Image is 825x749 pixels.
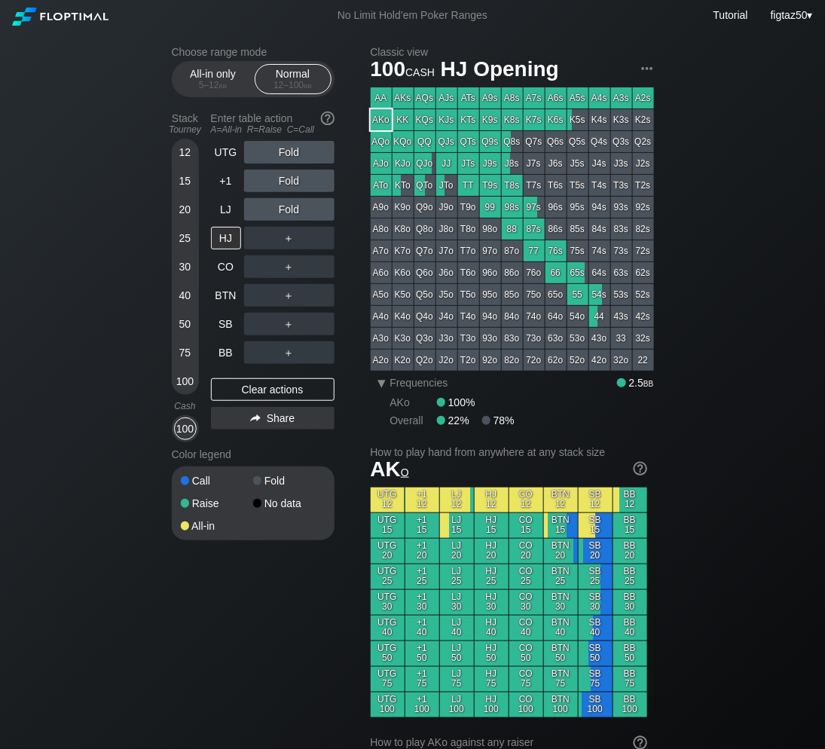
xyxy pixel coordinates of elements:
[371,240,392,261] div: A7o
[589,284,610,305] div: 54s
[250,414,261,423] img: share.864f2f62.svg
[613,539,647,564] div: BB 20
[371,87,392,109] div: AA
[211,170,241,192] div: +1
[458,328,479,349] div: T3o
[480,306,501,327] div: 94o
[405,539,439,564] div: +1 20
[545,87,567,109] div: A6s
[174,255,197,278] div: 30
[567,109,588,130] div: K5s
[440,667,474,692] div: LJ 75
[440,616,474,640] div: LJ 40
[567,284,588,305] div: 55
[613,564,647,589] div: BB 25
[436,262,457,283] div: J6o
[633,153,654,174] div: J2s
[371,667,405,692] div: UTG 75
[509,590,543,615] div: CO 30
[458,175,479,196] div: TT
[436,109,457,130] div: KJs
[371,350,392,371] div: A2o
[613,641,647,666] div: BB 50
[368,58,438,83] span: 100
[436,219,457,240] div: J8o
[633,306,654,327] div: 42s
[545,284,567,305] div: 65o
[393,109,414,130] div: KK
[480,350,501,371] div: 92o
[509,616,543,640] div: CO 40
[414,306,435,327] div: Q4o
[639,60,655,77] img: ellipsis.fd386fe8.svg
[475,564,509,589] div: HJ 25
[405,590,439,615] div: +1 30
[589,240,610,261] div: 74s
[440,539,474,564] div: LJ 20
[633,328,654,349] div: 32s
[502,240,523,261] div: 87o
[567,197,588,218] div: 95s
[405,616,439,640] div: +1 40
[12,8,108,26] img: Floptimal logo
[545,219,567,240] div: 86s
[244,313,335,335] div: ＋
[545,131,567,152] div: Q6s
[253,498,325,509] div: No data
[545,306,567,327] div: 64o
[371,175,392,196] div: ATo
[414,284,435,305] div: Q5o
[174,170,197,192] div: 15
[502,262,523,283] div: 86o
[502,153,523,174] div: J8s
[390,396,437,408] div: AKo
[371,46,654,58] h2: Classic view
[475,641,509,666] div: HJ 50
[633,240,654,261] div: 72s
[545,197,567,218] div: 96s
[166,106,205,141] div: Stack
[567,87,588,109] div: A5s
[633,262,654,283] div: 62s
[371,306,392,327] div: A4o
[589,131,610,152] div: Q4s
[390,414,437,426] div: Overall
[633,131,654,152] div: Q2s
[319,110,336,127] img: help.32db89a4.svg
[458,219,479,240] div: T8o
[524,175,545,196] div: T7s
[579,590,613,615] div: SB 30
[567,262,588,283] div: 65s
[589,262,610,283] div: 64s
[509,564,543,589] div: CO 25
[390,377,448,389] span: Frequencies
[480,87,501,109] div: A9s
[544,513,578,538] div: BTN 15
[524,284,545,305] div: 75o
[371,590,405,615] div: UTG 30
[567,153,588,174] div: J5s
[480,131,501,152] div: Q9s
[304,80,312,90] span: bb
[244,198,335,221] div: Fold
[611,197,632,218] div: 93s
[371,457,409,481] span: AK
[244,170,335,192] div: Fold
[567,350,588,371] div: 52o
[414,350,435,371] div: Q2o
[211,141,241,164] div: UTG
[545,153,567,174] div: J6s
[405,513,439,538] div: +1 15
[611,131,632,152] div: Q3s
[181,521,253,531] div: All-in
[393,153,414,174] div: KJo
[611,109,632,130] div: K3s
[458,153,479,174] div: JTs
[589,153,610,174] div: J4s
[166,124,205,135] div: Tourney
[524,87,545,109] div: A7s
[393,219,414,240] div: K8o
[401,463,409,479] span: o
[524,306,545,327] div: 74o
[480,284,501,305] div: 95o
